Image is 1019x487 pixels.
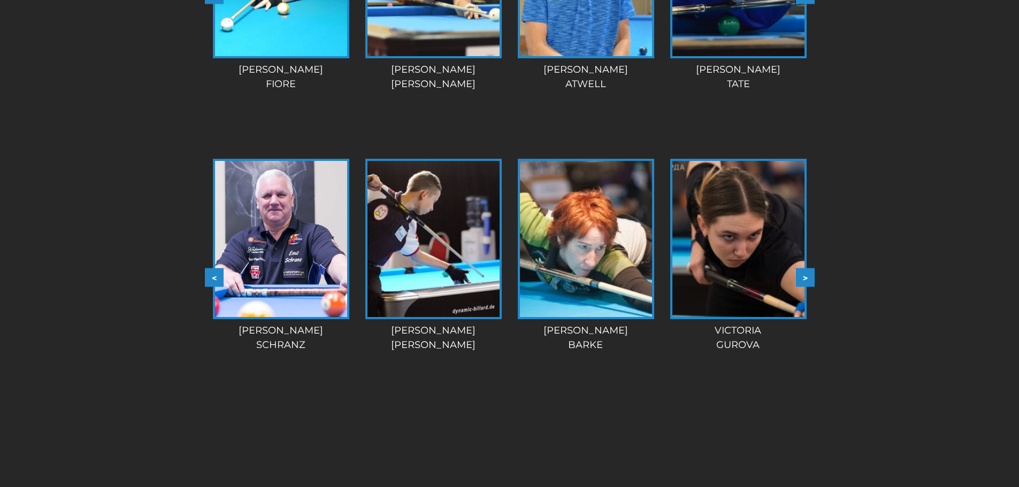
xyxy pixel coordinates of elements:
button: > [796,268,815,287]
div: Victoria Gurova [666,323,810,352]
img: Andrei-Dzuskaev-225x320.jpg [367,161,499,317]
img: Emil-Schranz-1-e1565199732622.jpg [214,161,347,317]
a: [PERSON_NAME][PERSON_NAME] [361,159,505,352]
a: [PERSON_NAME]Schranz [209,159,353,352]
div: Carousel Navigation [205,268,815,287]
div: [PERSON_NAME] Schranz [209,323,353,352]
div: [PERSON_NAME] [PERSON_NAME] [361,323,505,352]
img: victoria-gurova-225x320.jpg [672,161,804,317]
div: [PERSON_NAME] [PERSON_NAME] [362,63,505,91]
button: < [205,268,224,287]
div: [PERSON_NAME] Atwell [514,63,658,91]
div: [PERSON_NAME] Tate [666,63,810,91]
div: [PERSON_NAME] Barke [514,323,657,352]
img: manou-5-225x320.jpg [519,161,652,317]
a: [PERSON_NAME]Barke [514,159,657,352]
a: VictoriaGurova [666,159,810,352]
div: [PERSON_NAME] Fiore [209,63,353,91]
